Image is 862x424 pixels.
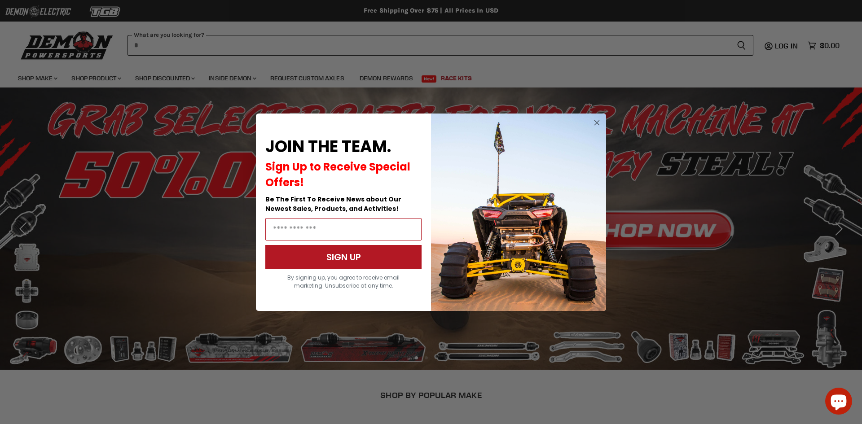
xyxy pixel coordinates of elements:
button: Close dialog [591,117,603,128]
span: JOIN THE TEAM. [265,135,391,158]
span: Sign Up to Receive Special Offers! [265,159,410,190]
input: Email Address [265,218,422,240]
inbox-online-store-chat: Shopify online store chat [822,388,855,417]
span: Be The First To Receive News about Our Newest Sales, Products, and Activities! [265,195,401,213]
span: By signing up, you agree to receive email marketing. Unsubscribe at any time. [287,274,400,289]
button: SIGN UP [265,245,422,269]
img: a9095488-b6e7-41ba-879d-588abfab540b.jpeg [431,114,606,311]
